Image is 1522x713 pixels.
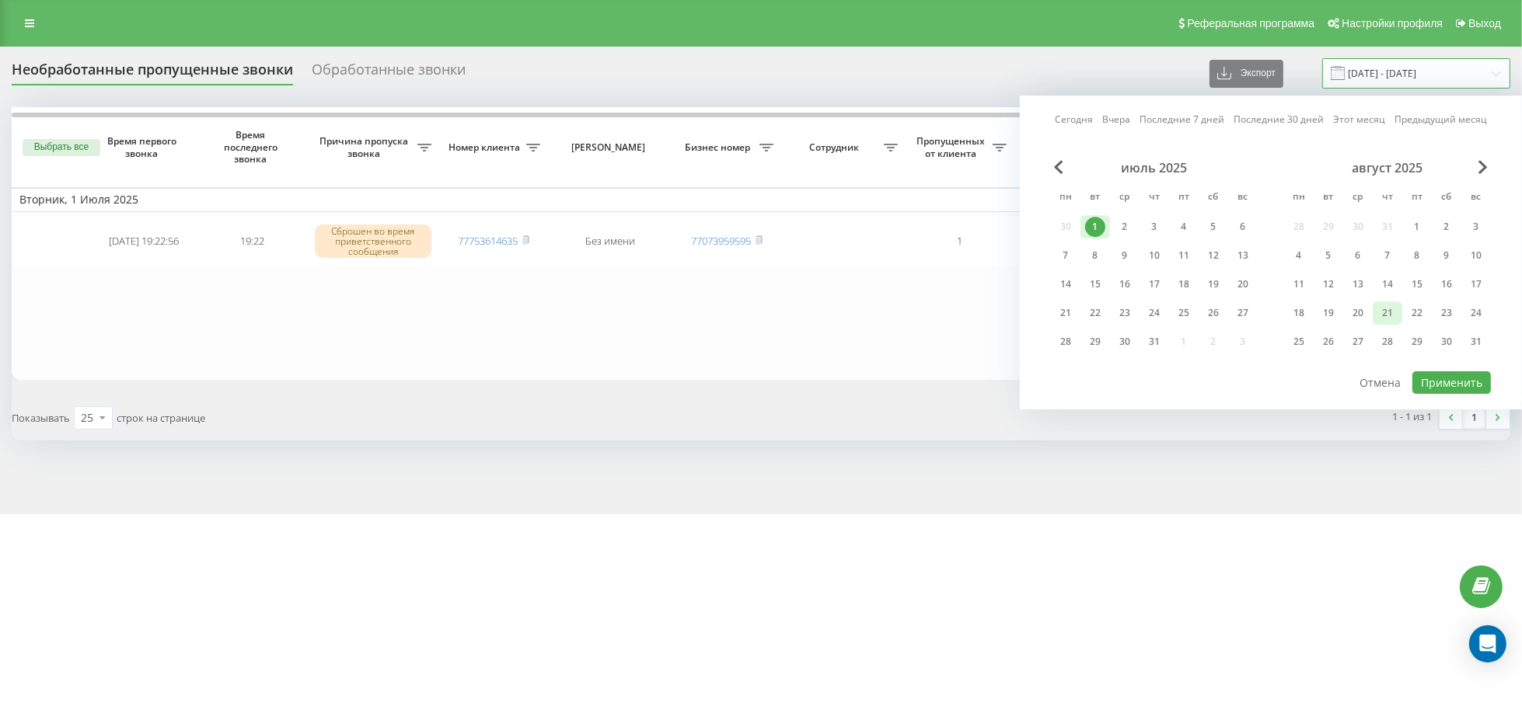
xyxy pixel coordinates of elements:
[1352,371,1410,394] button: Отмена
[1343,301,1373,325] div: ср 20 авг. 2025 г.
[1144,245,1164,266] div: 10
[1432,301,1461,325] div: сб 23 авг. 2025 г.
[1080,244,1110,267] div: вт 8 июля 2025 г.
[1228,244,1258,267] div: вс 13 июля 2025 г.
[1051,330,1080,353] div: пн 28 июля 2025 г.
[1228,301,1258,325] div: вс 27 июля 2025 г.
[1436,274,1457,294] div: 16
[1469,625,1506,663] div: Open Intercom Messenger
[1348,332,1368,352] div: 27
[1056,332,1076,352] div: 28
[1174,245,1194,266] div: 11
[1110,301,1140,325] div: ср 23 июля 2025 г.
[1199,215,1228,238] div: сб 5 июля 2025 г.
[1210,60,1283,88] button: Экспорт
[1377,303,1398,323] div: 21
[1395,113,1487,127] a: Предыдущий месяц
[1318,274,1339,294] div: 12
[1143,186,1166,210] abbr: четверг
[1228,273,1258,296] div: вс 20 июля 2025 г.
[1478,160,1488,174] span: Next Month
[1377,274,1398,294] div: 14
[1203,303,1224,323] div: 26
[1056,274,1076,294] div: 14
[1203,217,1224,237] div: 5
[1113,186,1136,210] abbr: среда
[1461,273,1491,296] div: вс 17 авг. 2025 г.
[1373,244,1402,267] div: чт 7 авг. 2025 г.
[789,141,884,154] span: Сотрудник
[1346,186,1370,210] abbr: среда
[1402,330,1432,353] div: пт 29 авг. 2025 г.
[1318,245,1339,266] div: 5
[1284,244,1314,267] div: пн 4 авг. 2025 г.
[561,141,659,154] span: [PERSON_NAME]
[1461,244,1491,267] div: вс 10 авг. 2025 г.
[81,410,93,426] div: 25
[1115,245,1135,266] div: 9
[12,411,70,425] span: Показывать
[1314,330,1343,353] div: вт 26 авг. 2025 г.
[1203,245,1224,266] div: 12
[1144,303,1164,323] div: 24
[1144,274,1164,294] div: 17
[1405,186,1429,210] abbr: пятница
[1466,274,1486,294] div: 17
[1348,274,1368,294] div: 13
[1407,332,1427,352] div: 29
[1140,113,1224,127] a: Последние 7 дней
[23,139,100,156] button: Выбрать все
[1466,332,1486,352] div: 31
[1080,330,1110,353] div: вт 29 июля 2025 г.
[1314,273,1343,296] div: вт 12 авг. 2025 г.
[1203,274,1224,294] div: 19
[1051,244,1080,267] div: пн 7 июля 2025 г.
[1468,17,1501,30] span: Выход
[1228,215,1258,238] div: вс 6 июля 2025 г.
[459,234,518,248] a: 77753614635
[1140,330,1169,353] div: чт 31 июля 2025 г.
[1432,330,1461,353] div: сб 30 авг. 2025 г.
[1373,273,1402,296] div: чт 14 авг. 2025 г.
[1080,215,1110,238] div: вт 1 июля 2025 г.
[1436,332,1457,352] div: 30
[1080,301,1110,325] div: вт 22 июля 2025 г.
[1402,273,1432,296] div: пт 15 авг. 2025 г.
[12,61,293,85] div: Необработанные пропущенные звонки
[1169,301,1199,325] div: пт 25 июля 2025 г.
[1169,215,1199,238] div: пт 4 июля 2025 г.
[312,61,466,85] div: Обработанные звонки
[1432,273,1461,296] div: сб 16 авг. 2025 г.
[1461,330,1491,353] div: вс 31 авг. 2025 г.
[1373,301,1402,325] div: чт 21 авг. 2025 г.
[1085,217,1105,237] div: 1
[1284,301,1314,325] div: пн 18 авг. 2025 г.
[1085,274,1105,294] div: 15
[1376,186,1399,210] abbr: четверг
[315,135,417,159] span: Причина пропуска звонка
[1084,186,1107,210] abbr: вторник
[1287,186,1311,210] abbr: понедельник
[1051,301,1080,325] div: пн 21 июля 2025 г.
[1407,217,1427,237] div: 1
[1314,244,1343,267] div: вт 5 авг. 2025 г.
[1284,273,1314,296] div: пн 11 авг. 2025 г.
[1314,301,1343,325] div: вт 19 авг. 2025 г.
[1343,244,1373,267] div: ср 6 авг. 2025 г.
[1110,273,1140,296] div: ср 16 июля 2025 г.
[1233,217,1253,237] div: 6
[211,129,295,165] span: Время последнего звонка
[1284,160,1491,176] div: август 2025
[1199,273,1228,296] div: сб 19 июля 2025 г.
[1318,332,1339,352] div: 26
[1202,186,1225,210] abbr: суббота
[680,141,759,154] span: Бизнес номер
[89,215,198,268] td: [DATE] 19:22:56
[1317,186,1340,210] abbr: вторник
[1333,113,1385,127] a: Этот месяц
[1115,274,1135,294] div: 16
[1343,273,1373,296] div: ср 13 авг. 2025 г.
[1140,215,1169,238] div: чт 3 июля 2025 г.
[1342,17,1443,30] span: Настройки профиля
[1373,330,1402,353] div: чт 28 авг. 2025 г.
